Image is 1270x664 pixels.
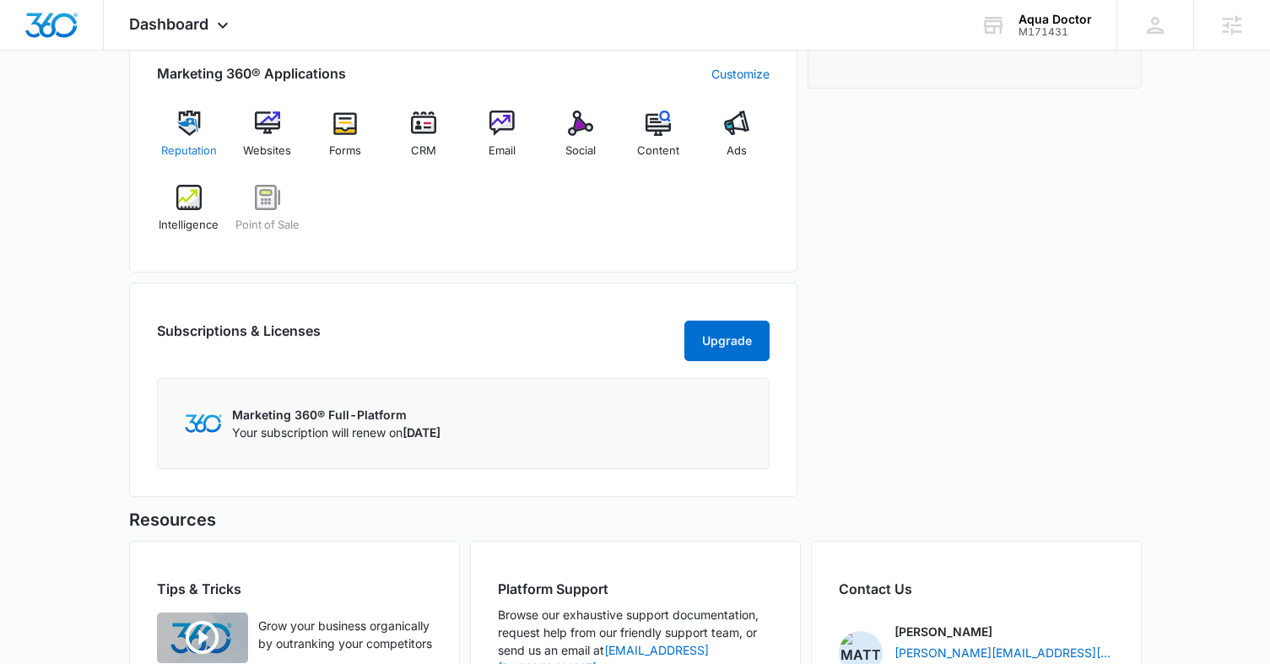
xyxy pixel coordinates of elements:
[161,143,217,159] span: Reputation
[232,424,440,441] p: Your subscription will renew on
[705,111,770,171] a: Ads
[489,143,516,159] span: Email
[711,65,770,83] a: Customize
[157,613,248,663] img: Quick Overview Video
[313,111,378,171] a: Forms
[1019,13,1092,26] div: account name
[235,185,300,246] a: Point of Sale
[637,143,679,159] span: Content
[411,143,436,159] span: CRM
[235,217,300,234] span: Point of Sale
[392,111,457,171] a: CRM
[565,143,596,159] span: Social
[129,15,208,33] span: Dashboard
[329,143,361,159] span: Forms
[159,217,219,234] span: Intelligence
[157,185,222,246] a: Intelligence
[232,406,440,424] p: Marketing 360® Full-Platform
[727,143,747,159] span: Ads
[243,143,291,159] span: Websites
[470,111,535,171] a: Email
[157,321,321,354] h2: Subscriptions & Licenses
[129,507,1142,532] h5: Resources
[498,579,773,599] h2: Platform Support
[894,623,992,640] p: [PERSON_NAME]
[684,321,770,361] button: Upgrade
[1019,26,1092,38] div: account id
[548,111,613,171] a: Social
[185,414,222,432] img: Marketing 360 Logo
[258,617,432,652] p: Grow your business organically by outranking your competitors
[157,63,346,84] h2: Marketing 360® Applications
[157,111,222,171] a: Reputation
[839,579,1114,599] h2: Contact Us
[403,425,440,440] span: [DATE]
[626,111,691,171] a: Content
[235,111,300,171] a: Websites
[157,579,432,599] h2: Tips & Tricks
[894,644,1114,661] a: [PERSON_NAME][EMAIL_ADDRESS][PERSON_NAME][DOMAIN_NAME]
